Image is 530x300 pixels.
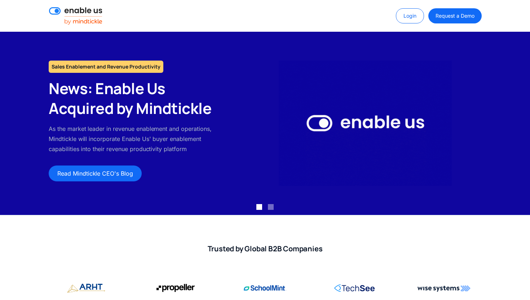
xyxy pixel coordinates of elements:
a: Login [396,8,424,23]
div: next slide [501,32,530,215]
h2: Trusted by Global B2B Companies [49,244,481,253]
img: Wise Systems corporate logo [418,281,471,295]
h1: Sales Enablement and Revenue Productivity [49,61,163,73]
img: Propeller Aero corporate logo [156,281,195,295]
img: Propeller Aero corporate logo [67,281,105,296]
img: RingCentral corporate logo [334,281,375,295]
img: SchoolMint corporate logo [244,281,286,295]
div: Show slide 1 of 2 [256,204,262,210]
img: Enable Us by Mindtickle [279,61,452,186]
p: As the market leader in revenue enablement and operations, Mindtickle will incorporate Enable Us'... [49,124,221,154]
a: Request a Demo [428,8,481,23]
div: Show slide 2 of 2 [268,204,274,210]
a: Read Mindtickle CEO's Blog [49,166,142,181]
h2: News: Enable Us Acquired by Mindtickle [49,79,221,118]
